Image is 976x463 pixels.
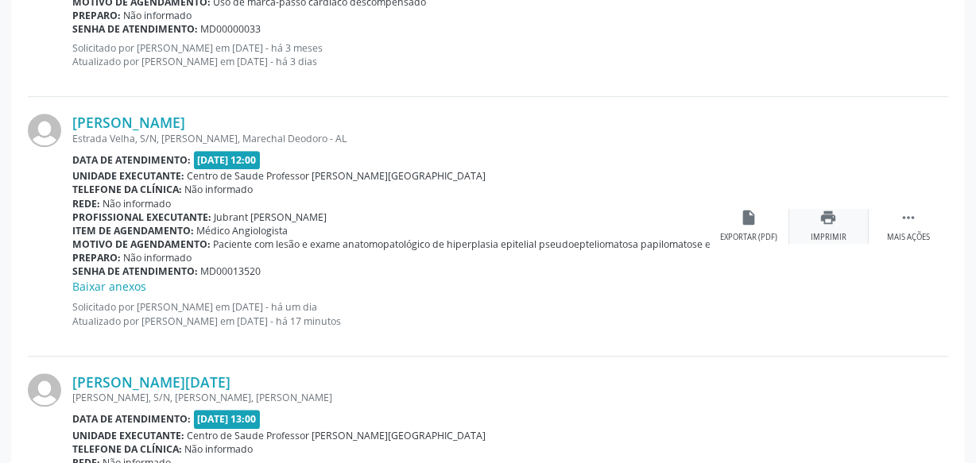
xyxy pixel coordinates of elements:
i: print [820,209,838,226]
span: Paciente com lesão e exame anatomopatológico de hiperplasia epitelial pseudoepteliomatosa papilom... [214,237,906,251]
b: Rede: [72,197,100,210]
b: Unidade executante: [72,429,184,442]
a: [PERSON_NAME] [72,114,185,131]
a: Baixar anexos [72,279,146,294]
b: Senha de atendimento: [72,264,198,278]
span: Médico Angiologista [197,224,289,237]
div: Imprimir [811,232,846,243]
b: Item de agendamento: [72,224,194,237]
span: Jubrant [PERSON_NAME] [215,210,327,224]
div: Estrada Velha, S/N, [PERSON_NAME], Marechal Deodoro - AL [72,132,710,145]
span: Não informado [185,442,254,456]
span: Centro de Saude Professor [PERSON_NAME][GEOGRAPHIC_DATA] [188,429,486,442]
p: Solicitado por [PERSON_NAME] em [DATE] - há um dia Atualizado por [PERSON_NAME] em [DATE] - há 17... [72,300,710,327]
b: Telefone da clínica: [72,442,182,456]
b: Telefone da clínica: [72,183,182,196]
span: Não informado [103,197,172,210]
div: Mais ações [887,232,930,243]
div: [PERSON_NAME], S/N, [PERSON_NAME], [PERSON_NAME] [72,391,710,404]
b: Preparo: [72,9,121,22]
span: MD00000033 [201,22,261,36]
span: Não informado [124,251,192,264]
b: Profissional executante: [72,210,211,224]
b: Unidade executante: [72,169,184,183]
b: Data de atendimento: [72,153,191,167]
span: Centro de Saude Professor [PERSON_NAME][GEOGRAPHIC_DATA] [188,169,486,183]
i:  [900,209,917,226]
span: MD00013520 [201,264,261,278]
img: img [28,114,61,147]
div: Exportar (PDF) [721,232,778,243]
i: insert_drive_file [741,209,758,226]
span: [DATE] 12:00 [194,151,261,169]
span: Não informado [124,9,192,22]
b: Preparo: [72,251,121,264]
p: Solicitado por [PERSON_NAME] em [DATE] - há 3 meses Atualizado por [PERSON_NAME] em [DATE] - há 3... [72,41,710,68]
b: Senha de atendimento: [72,22,198,36]
span: [DATE] 13:00 [194,410,261,428]
span: Não informado [185,183,254,196]
b: Data de atendimento: [72,412,191,426]
img: img [28,373,61,407]
a: [PERSON_NAME][DATE] [72,373,230,391]
b: Motivo de agendamento: [72,237,211,251]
